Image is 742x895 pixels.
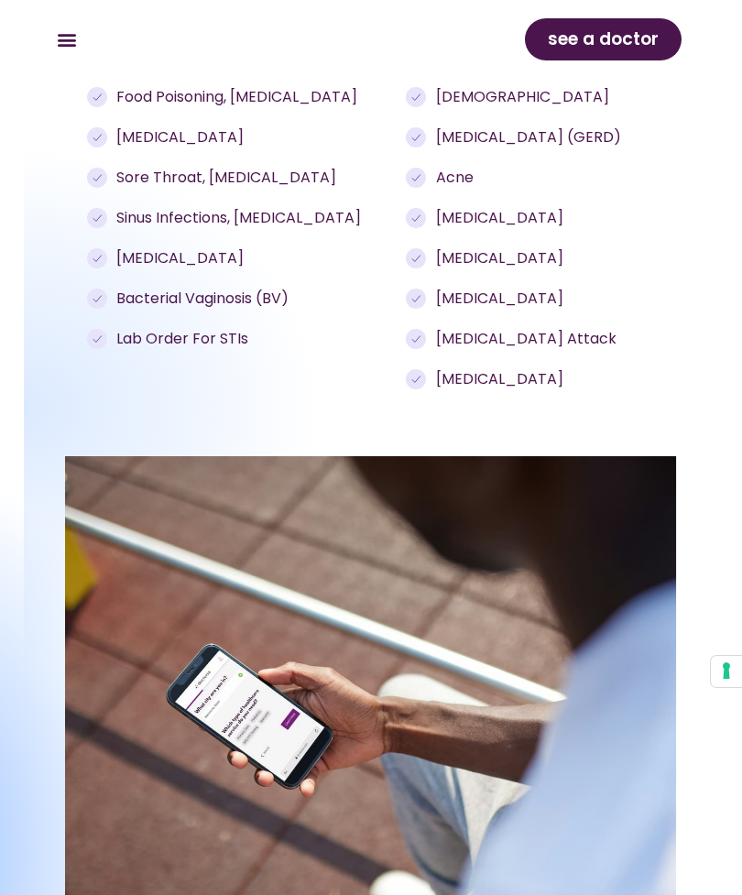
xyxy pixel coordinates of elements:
span: Acne [431,167,474,189]
a: Bacterial Vaginosis (BV) [87,288,397,310]
a: Food poisoning, [MEDICAL_DATA] [87,86,397,108]
a: see a doctor [525,18,682,60]
span: [MEDICAL_DATA] [431,247,563,269]
button: Your consent preferences for tracking technologies [711,656,742,687]
span: Sinus infections, [MEDICAL_DATA] [112,207,361,229]
span: Sore throat, [MEDICAL_DATA] [112,167,336,189]
span: [MEDICAL_DATA] attack [431,328,617,350]
span: [MEDICAL_DATA] [112,126,244,148]
span: [MEDICAL_DATA] [431,368,563,390]
span: [MEDICAL_DATA] [431,207,563,229]
span: [DEMOGRAPHIC_DATA] [431,86,609,108]
a: [MEDICAL_DATA] attack [406,328,658,350]
span: see a doctor [548,25,659,54]
div: Menu Toggle [51,25,82,55]
span: [MEDICAL_DATA] [431,288,563,310]
a: Sore throat, [MEDICAL_DATA] [87,167,397,189]
span: [MEDICAL_DATA] (GERD) [431,126,621,148]
a: [MEDICAL_DATA] [87,247,397,269]
span: Bacterial Vaginosis (BV) [112,288,289,310]
span: Lab order for STIs [112,328,248,350]
span: [MEDICAL_DATA] [112,247,244,269]
span: Food poisoning, [MEDICAL_DATA] [112,86,357,108]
